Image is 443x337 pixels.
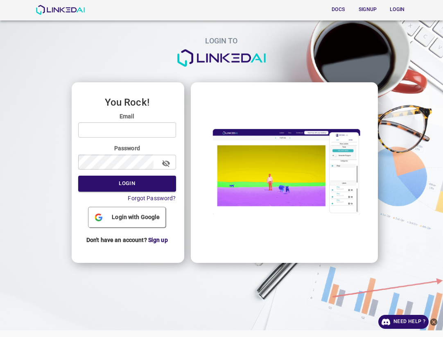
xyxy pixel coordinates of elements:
p: Don't have an account? [78,230,176,251]
span: Login with Google [108,213,163,222]
button: Login [78,176,176,192]
img: logo.png [176,49,267,67]
a: Signup [353,1,382,18]
a: Forgot Password? [128,195,176,201]
button: Signup [355,3,381,16]
button: Login [384,3,410,16]
h3: You Rock! [78,97,176,108]
a: Sign up [148,237,168,243]
img: login_image.gif [197,123,370,220]
img: LinkedAI [36,5,85,15]
a: Login [382,1,412,18]
button: close-help [429,315,439,329]
label: Password [78,144,176,152]
label: Email [78,112,176,120]
a: Need Help ? [378,315,429,329]
button: Docs [325,3,351,16]
a: Docs [323,1,353,18]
